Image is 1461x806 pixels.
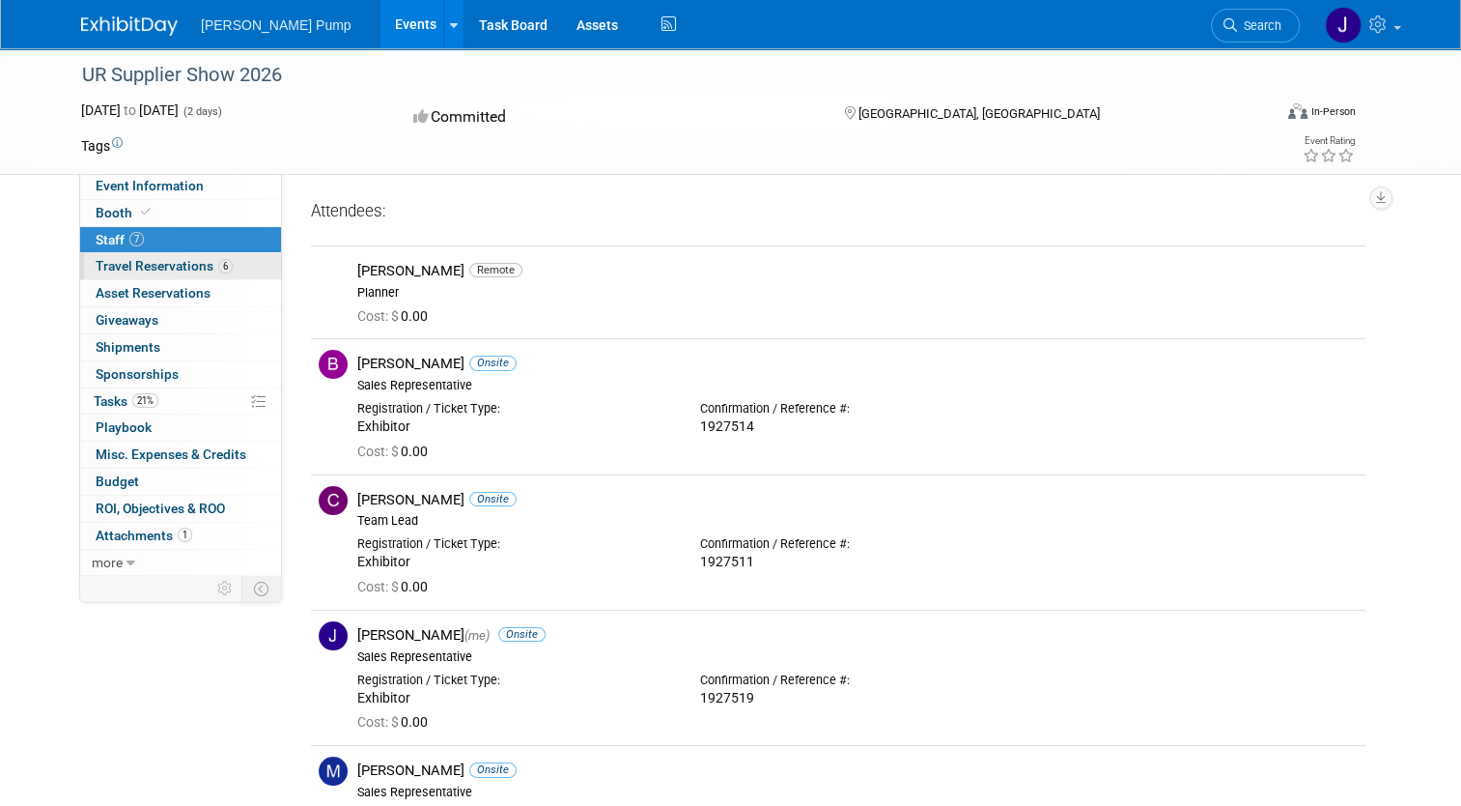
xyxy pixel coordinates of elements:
[469,763,517,777] span: Onsite
[357,355,1358,373] div: [PERSON_NAME]
[141,207,151,217] i: Booth reservation complete
[80,389,281,415] a: Tasks21%
[81,16,178,36] img: ExhibitDay
[319,350,348,379] img: B.jpg
[80,361,281,388] a: Sponsorships
[1211,9,1300,43] a: Search
[80,469,281,495] a: Budget
[700,554,1014,571] div: 1927511
[357,308,401,324] span: Cost: $
[357,762,1358,780] div: [PERSON_NAME]
[96,205,155,220] span: Booth
[80,227,281,253] a: Staff7
[700,536,1014,552] div: Confirmation / Reference #:
[182,105,222,118] span: (2 days)
[1310,104,1356,119] div: In-Person
[80,334,281,360] a: Shipments
[1303,136,1355,146] div: Event Rating
[464,628,490,643] span: (me)
[700,401,1014,417] div: Confirmation / Reference #:
[80,550,281,576] a: more
[700,673,1014,688] div: Confirmation / Reference #:
[357,262,1358,280] div: [PERSON_NAME]
[80,307,281,333] a: Giveaways
[357,649,1358,665] div: Sales Representative
[96,366,179,382] span: Sponsorships
[96,178,204,193] span: Event Information
[357,401,671,417] div: Registration / Ticket Type:
[96,258,233,273] span: Travel Reservations
[357,491,1358,509] div: [PERSON_NAME]
[92,555,123,570] span: more
[96,339,160,355] span: Shipments
[407,101,813,134] div: Committed
[357,285,1358,301] div: Planner
[242,576,282,601] td: Toggle Event Tabs
[80,280,281,306] a: Asset Reservations
[209,576,242,601] td: Personalize Event Tab Strip
[700,690,1014,707] div: 1927519
[498,627,546,642] span: Onsite
[357,690,671,707] div: Exhibitor
[201,17,351,33] span: [PERSON_NAME] Pump
[96,446,246,462] span: Misc. Expenses & Credits
[96,528,192,543] span: Attachments
[357,714,401,730] span: Cost: $
[469,263,522,277] span: Remote
[357,378,1358,393] div: Sales Representative
[357,626,1358,645] div: [PERSON_NAME]
[94,393,158,409] span: Tasks
[469,356,517,370] span: Onsite
[700,418,1014,436] div: 1927514
[80,415,281,441] a: Playbook
[357,513,1358,529] div: Team Lead
[469,492,517,506] span: Onsite
[1288,103,1307,119] img: Format-Inperson.png
[357,444,401,459] span: Cost: $
[96,501,225,516] span: ROI, Objectives & ROO
[357,418,671,436] div: Exhibitor
[96,285,211,301] span: Asset Reservations
[178,528,192,542] span: 1
[319,757,348,786] img: M.jpg
[129,232,144,246] span: 7
[357,714,435,730] span: 0.00
[80,253,281,279] a: Travel Reservations6
[96,232,144,247] span: Staff
[311,200,1365,225] div: Attendees:
[80,173,281,199] a: Event Information
[357,579,435,594] span: 0.00
[319,486,348,515] img: C.jpg
[96,312,158,328] span: Giveaways
[81,102,179,118] span: [DATE] [DATE]
[218,259,233,273] span: 6
[80,200,281,226] a: Booth
[96,419,152,435] span: Playbook
[96,474,139,489] span: Budget
[80,442,281,468] a: Misc. Expenses & Credits
[357,673,671,688] div: Registration / Ticket Type:
[80,496,281,522] a: ROI, Objectives & ROO
[80,523,281,549] a: Attachments1
[81,136,123,156] td: Tags
[357,785,1358,800] div: Sales Representative
[357,308,435,324] span: 0.00
[858,106,1100,121] span: [GEOGRAPHIC_DATA], [GEOGRAPHIC_DATA]
[357,579,401,594] span: Cost: $
[357,554,671,571] div: Exhibitor
[319,621,348,650] img: J.jpg
[1237,18,1281,33] span: Search
[357,536,671,552] div: Registration / Ticket Type:
[1325,7,1362,43] img: Jake Sowders
[132,393,158,408] span: 21%
[121,102,139,118] span: to
[1167,101,1356,130] div: Event Format
[357,444,435,459] span: 0.00
[75,58,1248,93] div: UR Supplier Show 2026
